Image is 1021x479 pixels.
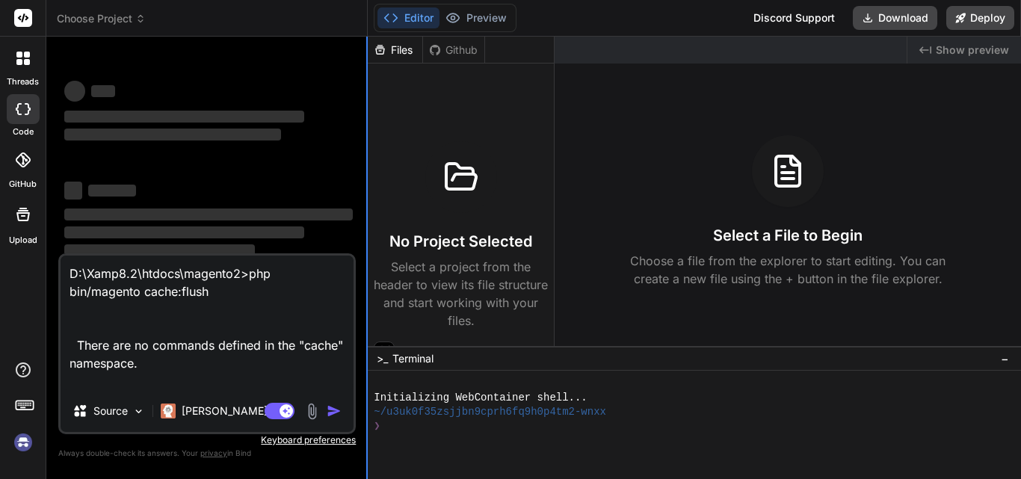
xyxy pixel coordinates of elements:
[377,7,439,28] button: Editor
[64,244,255,256] span: ‌
[93,404,128,418] p: Source
[327,404,342,418] img: icon
[374,258,548,330] p: Select a project from the header to view its file structure and start working with your files.
[132,405,145,418] img: Pick Models
[374,419,381,433] span: ❯
[64,129,281,140] span: ‌
[9,234,37,247] label: Upload
[713,225,863,246] h3: Select a File to Begin
[10,430,36,455] img: signin
[58,446,356,460] p: Always double-check its answers. Your in Bind
[64,208,353,220] span: ‌
[7,75,39,88] label: threads
[161,404,176,418] img: Claude 4 Sonnet
[64,226,304,238] span: ‌
[998,347,1012,371] button: −
[200,448,227,457] span: privacy
[64,111,304,123] span: ‌
[57,11,146,26] span: Choose Project
[423,43,484,58] div: Github
[9,178,37,191] label: GitHub
[744,6,844,30] div: Discord Support
[377,351,388,366] span: >_
[392,351,434,366] span: Terminal
[182,404,293,418] p: [PERSON_NAME] 4 S..
[853,6,937,30] button: Download
[64,182,82,200] span: ‌
[58,434,356,446] p: Keyboard preferences
[61,256,354,390] textarea: D:\Xamp8.2\htdocs\magento2>php bin/magento cache:flush There are no commands defined in the "cach...
[13,126,34,138] label: code
[374,391,587,405] span: Initializing WebContainer shell...
[88,185,136,197] span: ‌
[368,43,422,58] div: Files
[389,231,532,252] h3: No Project Selected
[946,6,1014,30] button: Deploy
[439,7,513,28] button: Preview
[374,405,606,419] span: ~/u3uk0f35zsjjbn9cprh6fq9h0p4tm2-wnxx
[91,85,115,97] span: ‌
[64,81,85,102] span: ‌
[936,43,1009,58] span: Show preview
[303,403,321,420] img: attachment
[620,252,955,288] p: Choose a file from the explorer to start editing. You can create a new file using the + button in...
[1001,351,1009,366] span: −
